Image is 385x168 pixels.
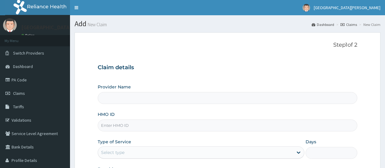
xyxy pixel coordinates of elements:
[98,64,357,71] h3: Claim details
[75,20,380,28] h1: Add
[312,22,334,27] a: Dashboard
[13,64,33,69] span: Dashboard
[341,22,357,27] a: Claims
[98,42,357,48] p: Step 1 of 2
[98,84,131,90] label: Provider Name
[98,111,115,117] label: HMO ID
[358,22,380,27] li: New Claim
[3,18,17,32] img: User Image
[21,25,111,30] p: [GEOGRAPHIC_DATA][PERSON_NAME]
[314,5,380,10] span: [GEOGRAPHIC_DATA][PERSON_NAME]
[101,149,124,155] div: Select type
[303,4,310,12] img: User Image
[13,91,25,96] span: Claims
[13,104,24,109] span: Tariffs
[306,139,316,145] label: Days
[98,120,357,131] input: Enter HMO ID
[98,139,131,145] label: Type of Service
[21,33,36,38] a: Online
[86,22,107,27] small: New Claim
[13,50,44,56] span: Switch Providers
